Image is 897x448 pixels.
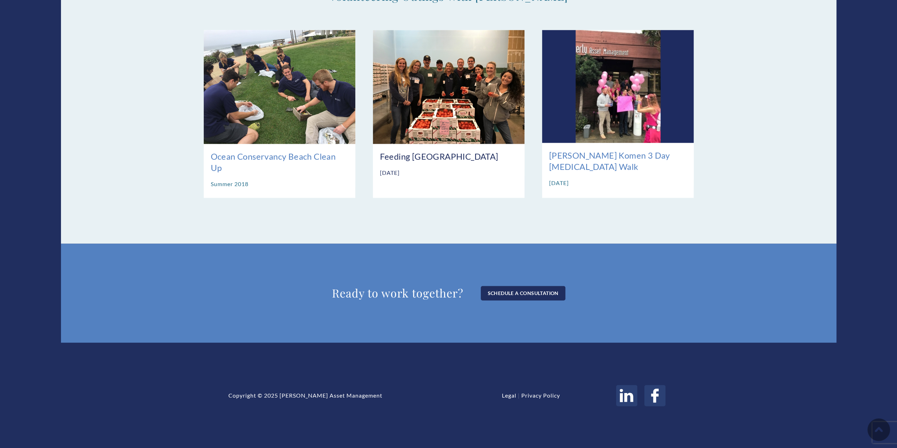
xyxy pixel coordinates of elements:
[373,144,524,169] h3: Feeding [GEOGRAPHIC_DATA]
[204,144,355,180] h3: Ocean Conservancy Beach Clean Up
[502,392,516,399] a: Legal
[481,286,565,300] a: Schedule a Consultation
[521,392,560,399] a: Privacy Policy
[542,30,694,179] a: [PERSON_NAME] Komen 3 Day [MEDICAL_DATA] Walk
[542,143,694,179] h3: [PERSON_NAME] Komen 3 Day [MEDICAL_DATA] Walk
[518,392,520,399] span: |
[211,180,348,187] p: Summer 2018
[549,179,687,186] p: [DATE]
[332,286,463,300] h2: Ready to work together?
[204,30,355,180] a: Ocean Conservancy Beach Clean Up
[228,392,475,399] div: Copyright © 2025 [PERSON_NAME] Asset Management
[380,169,517,176] p: [DATE]
[373,30,524,169] a: Feeding [GEOGRAPHIC_DATA]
